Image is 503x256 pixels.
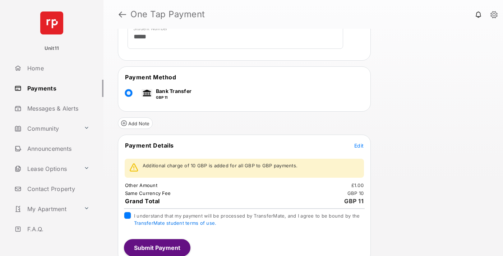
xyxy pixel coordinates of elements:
a: Community [11,120,81,137]
p: Unit11 [45,45,59,52]
button: Add Note [118,117,153,129]
span: I understand that my payment will be processed by TransferMate, and I agree to be bound by the [134,213,360,226]
span: Payment Method [125,74,176,81]
img: svg+xml;base64,PHN2ZyB4bWxucz0iaHR0cDovL3d3dy53My5vcmcvMjAwMC9zdmciIHdpZHRoPSI2NCIgaGVpZ2h0PSI2NC... [40,11,63,34]
td: £1.00 [351,182,364,188]
a: TransferMate student terms of use. [134,220,216,226]
span: Grand Total [125,197,160,205]
img: bank.png [142,89,152,97]
a: Home [11,60,103,77]
td: Same Currency Fee [125,190,171,196]
td: Other Amount [125,182,158,188]
p: GBP 11 [156,95,191,100]
td: GBP 10 [347,190,364,196]
p: Additional charge of 10 GBP is added for all GBP to GBP payments. [143,162,297,169]
a: Contact Property [11,180,103,197]
a: F.A.Q. [11,220,103,238]
span: GBP 11 [344,197,364,205]
span: Payment Details [125,142,174,149]
p: Bank Transfer [156,87,191,95]
a: Messages & Alerts [11,100,103,117]
button: Edit [354,142,364,149]
a: Payments [11,80,103,97]
strong: One Tap Payment [130,10,205,19]
a: My Apartment [11,200,81,218]
a: Lease Options [11,160,81,177]
a: Announcements [11,140,103,157]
